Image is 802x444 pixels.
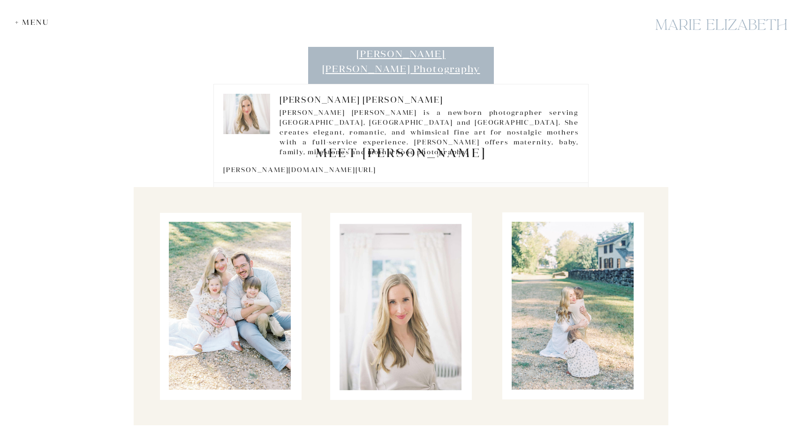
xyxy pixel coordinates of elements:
p: [PERSON_NAME] [PERSON_NAME] is a newborn photographer serving [GEOGRAPHIC_DATA], [GEOGRAPHIC_DATA... [223,108,579,157]
a: [PERSON_NAME] [PERSON_NAME] [280,94,443,105]
h3: Meet [PERSON_NAME] [303,145,499,160]
img: Dc Newborn Photographer - Marie Elizabeth Photography [223,94,270,134]
div: + Menu [15,18,54,27]
a: [PERSON_NAME][DOMAIN_NAME][URL] [223,166,376,174]
a: Book your family session with [PERSON_NAME] [PERSON_NAME] Photography [308,24,494,84]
